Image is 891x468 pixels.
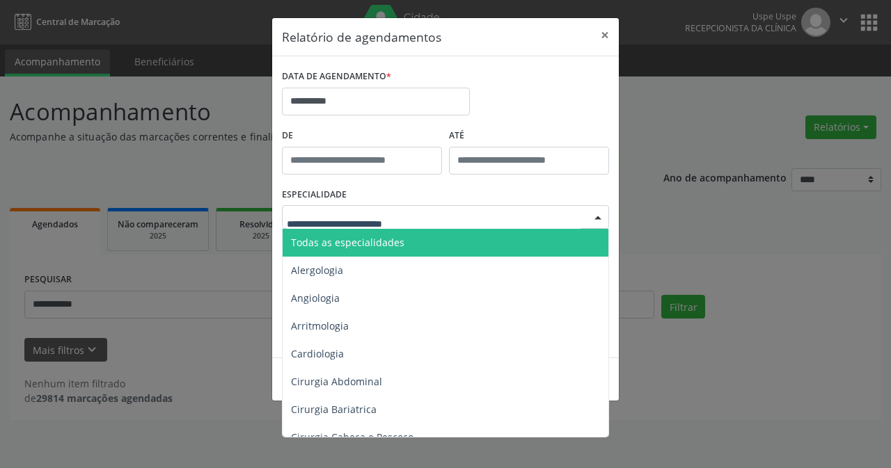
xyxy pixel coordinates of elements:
[291,236,404,249] span: Todas as especialidades
[291,347,344,360] span: Cardiologia
[291,430,413,444] span: Cirurgia Cabeça e Pescoço
[291,319,349,332] span: Arritmologia
[291,291,340,305] span: Angiologia
[282,66,391,88] label: DATA DE AGENDAMENTO
[291,403,377,416] span: Cirurgia Bariatrica
[291,375,382,388] span: Cirurgia Abdominal
[449,125,609,147] label: ATÉ
[591,18,619,52] button: Close
[282,125,442,147] label: De
[282,184,347,206] label: ESPECIALIDADE
[291,264,343,277] span: Alergologia
[282,28,441,46] h5: Relatório de agendamentos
